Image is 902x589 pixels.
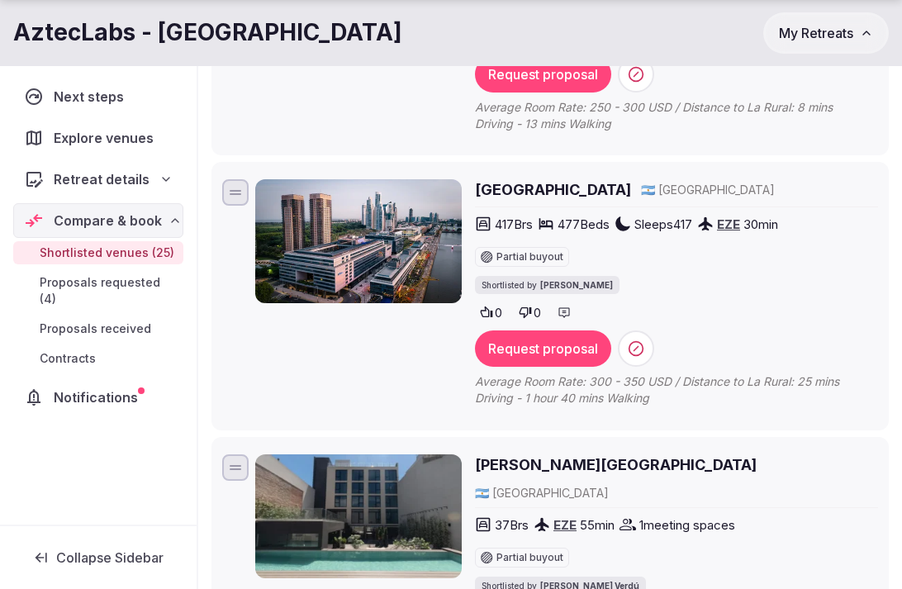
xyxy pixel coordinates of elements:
[495,516,529,534] span: 37 Brs
[13,380,183,415] a: Notifications
[743,216,778,233] span: 30 min
[639,516,735,534] span: 1 meeting spaces
[496,252,563,262] span: Partial buyout
[40,321,151,337] span: Proposals received
[475,486,489,500] span: 🇦🇷
[13,271,183,311] a: Proposals requested (4)
[475,276,620,294] div: Shortlisted by
[13,121,183,155] a: Explore venues
[54,169,150,189] span: Retreat details
[475,485,489,501] button: 🇦🇷
[763,12,889,54] button: My Retreats
[475,330,611,367] button: Request proposal
[496,553,563,563] span: Partial buyout
[40,274,177,307] span: Proposals requested (4)
[495,216,533,233] span: 417 Brs
[475,373,878,406] span: Average Room Rate: 300 - 350 USD / Distance to La Rural: 25 mins Driving - 1 hour 40 mins Walking
[475,179,631,200] a: [GEOGRAPHIC_DATA]
[54,87,131,107] span: Next steps
[40,350,96,367] span: Contracts
[54,387,145,407] span: Notifications
[56,549,164,566] span: Collapse Sidebar
[540,279,613,291] span: [PERSON_NAME]
[580,516,615,534] span: 55 min
[514,301,546,324] button: 0
[255,179,462,303] img: Hilton Buenos Aires
[13,241,183,264] a: Shortlisted venues (25)
[54,128,160,148] span: Explore venues
[13,317,183,340] a: Proposals received
[495,305,502,321] span: 0
[13,79,183,114] a: Next steps
[13,17,402,49] h1: AztecLabs - [GEOGRAPHIC_DATA]
[558,216,610,233] span: 477 Beds
[534,305,541,321] span: 0
[13,539,183,576] button: Collapse Sidebar
[40,245,174,261] span: Shortlisted venues (25)
[475,99,878,131] span: Average Room Rate: 250 - 300 USD / Distance to La Rural: 8 mins Driving - 13 mins Walking
[492,485,609,501] span: [GEOGRAPHIC_DATA]
[641,182,655,198] button: 🇦🇷
[634,216,692,233] span: Sleeps 417
[54,211,162,230] span: Compare & book
[553,517,577,533] a: EZE
[779,25,853,41] span: My Retreats
[475,301,507,324] button: 0
[717,216,740,232] a: EZE
[475,56,611,93] button: Request proposal
[641,183,655,197] span: 🇦🇷
[255,454,462,578] img: Krista Boutique Hotel
[658,182,775,198] span: [GEOGRAPHIC_DATA]
[475,454,757,475] a: [PERSON_NAME][GEOGRAPHIC_DATA]
[13,347,183,370] a: Contracts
